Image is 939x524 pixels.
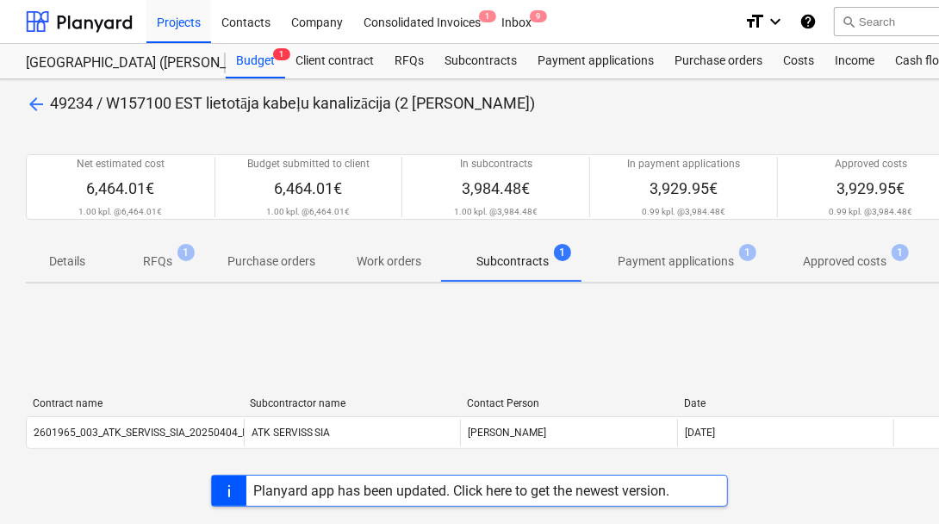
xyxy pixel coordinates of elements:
[226,44,285,78] a: Budget1
[285,44,384,78] a: Client contract
[462,179,530,197] span: 3,984.48€
[685,427,715,439] div: [DATE]
[253,483,669,499] div: Planyard app has been updated. Click here to get the newest version.
[853,441,939,524] iframe: Chat Widget
[837,179,905,197] span: 3,929.95€
[434,44,527,78] a: Subcontracts
[642,206,725,217] p: 0.99 kpl. @ 3,984.48€
[739,244,756,261] span: 1
[892,244,909,261] span: 1
[34,427,457,439] div: 2601965_003_ATK_SERVISS_SIA_20250404_Ligums_arejo_vajstravu_tiklu_izbuvi_N17A.pdf
[250,397,453,409] div: Subcontractor name
[650,179,718,197] span: 3,929.95€
[267,206,351,217] p: 1.00 kpl. @ 6,464.01€
[226,44,285,78] div: Budget
[26,94,47,115] span: arrow_back
[177,244,195,261] span: 1
[247,157,370,172] p: Budget submitted to client
[26,54,205,72] div: [GEOGRAPHIC_DATA] ([PERSON_NAME] - PRJ2002936 un PRJ2002937) 2601965
[454,206,538,217] p: 1.00 kpl. @ 3,984.48€
[33,397,236,409] div: Contract name
[47,253,88,271] p: Details
[273,48,290,60] span: 1
[50,94,535,112] span: 49234 / W157100 EST lietotāja kabeļu kanalizācija (2 ēkas)
[77,157,165,172] p: Net estimated cost
[627,157,740,172] p: In payment applications
[384,44,434,78] a: RFQs
[476,253,549,271] p: Subcontracts
[460,419,677,446] div: [PERSON_NAME]
[773,44,824,78] a: Costs
[460,157,532,172] p: In subcontracts
[664,44,773,78] a: Purchase orders
[803,253,886,271] p: Approved costs
[275,179,343,197] span: 6,464.01€
[86,179,154,197] span: 6,464.01€
[618,253,734,271] p: Payment applications
[527,44,664,78] a: Payment applications
[835,157,907,172] p: Approved costs
[244,419,461,446] div: ATK SERVISS SIA
[78,206,162,217] p: 1.00 kpl. @ 6,464.01€
[830,206,913,217] p: 0.99 kpl. @ 3,984.48€
[143,253,172,271] p: RFQs
[824,44,885,78] a: Income
[227,253,315,271] p: Purchase orders
[467,397,670,409] div: Contact Person
[357,253,421,271] p: Work orders
[554,244,571,261] span: 1
[684,397,887,409] div: Date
